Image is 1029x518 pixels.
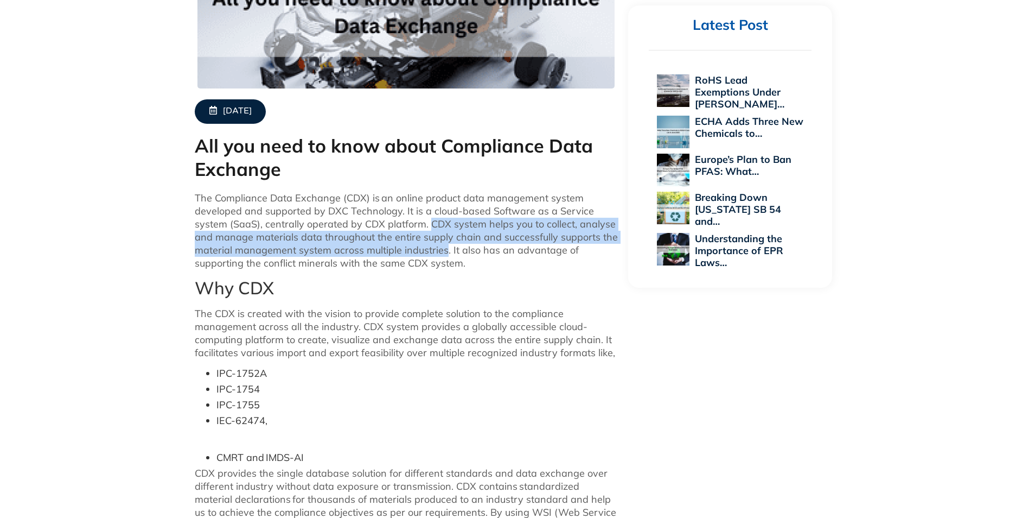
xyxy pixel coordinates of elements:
a: ECHA Adds Three New Chemicals to… [695,115,803,140]
a: Europe’s Plan to Ban PFAS: What… [695,153,791,178]
a: RoHS Lead Exemptions Under [PERSON_NAME]… [695,74,784,110]
h1: All you need to know about Compliance Data Exchange [195,135,618,181]
p: The Compliance Data Exchange (CDX) is an online product data management system developed and supp... [195,192,618,270]
img: RoHS Lead Exemptions Under Annex III A Guide for 2025 to 2027 [657,74,689,107]
a: Breaking Down [US_STATE] SB 54 and… [695,191,781,228]
a: Understanding the Importance of EPR Laws… [695,232,783,269]
img: ECHA Adds Three New Chemicals to REACH Candidate List in June 2025 [657,116,689,148]
p: The CDX is created with the vision to provide complete solution to the compliance management acro... [195,307,618,359]
img: Europe’s Plan to Ban PFAS: What It Means for Industry and Consumers [657,154,689,186]
a: [DATE] [195,99,266,124]
li: IPC-1755 [216,399,618,412]
li: IPC-1754 [216,383,618,396]
li: CMRT and IMDS-AI [216,451,618,464]
span: [DATE] [223,106,252,117]
img: Breaking Down California SB 54 and the EPR Mandate [657,192,689,224]
li: IEC-62474, [216,414,618,427]
img: Understanding the Importance of EPR Laws for Businesses [657,233,689,266]
h2: Why CDX [195,277,618,298]
li: IPC-1752A [216,367,618,380]
h2: Latest Post [649,16,811,34]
